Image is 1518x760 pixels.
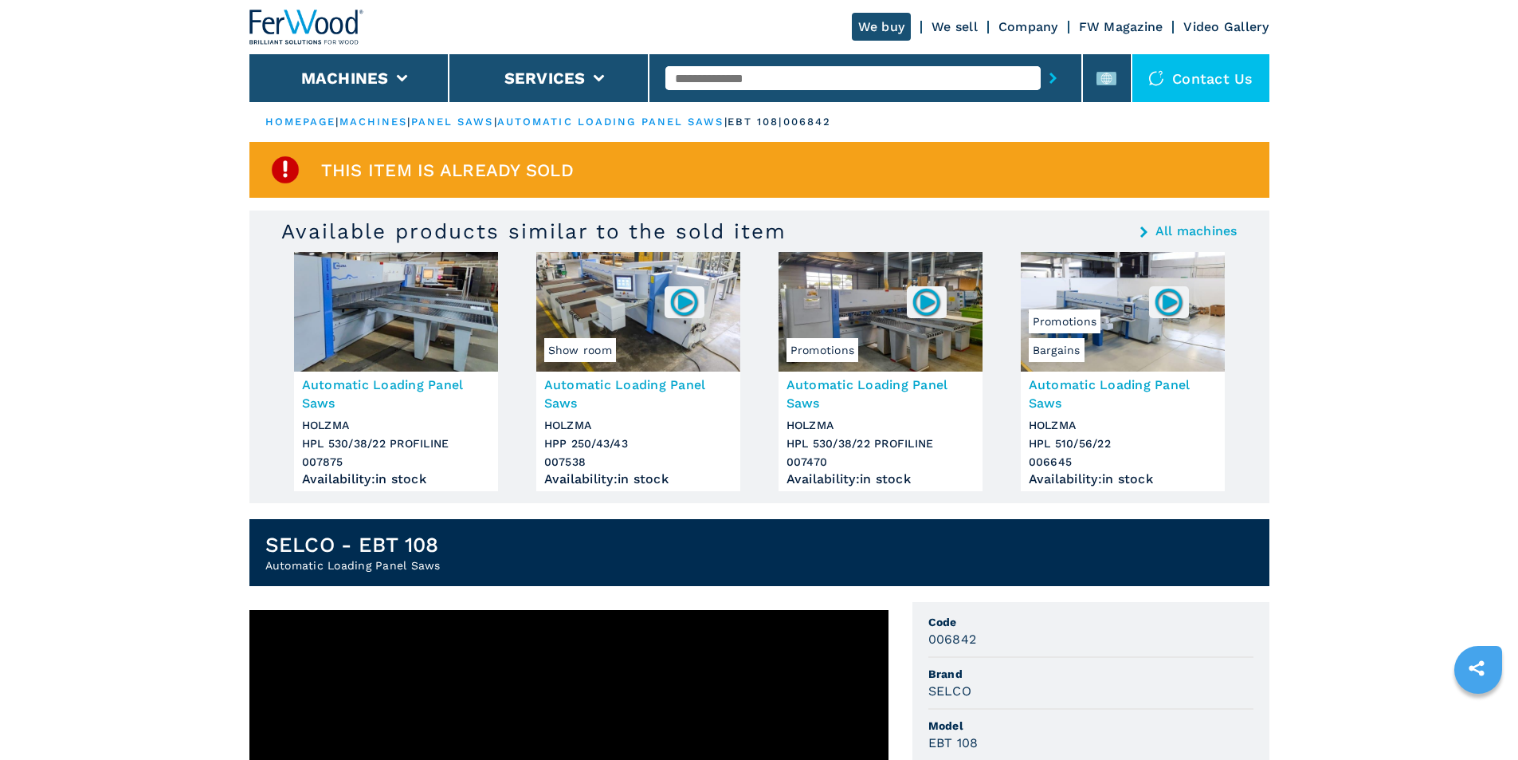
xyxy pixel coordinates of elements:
p: 006842 [783,115,832,129]
a: All machines [1155,225,1238,238]
a: We sell [932,19,978,34]
h3: HOLZMA HPL 530/38/22 PROFILINE 007470 [786,416,975,471]
a: Automatic Loading Panel Saws HOLZMA HPL 510/56/22BargainsPromotions006645Automatic Loading Panel ... [1021,252,1225,491]
a: panel saws [411,116,494,128]
span: | [494,116,497,128]
img: 007470 [911,286,942,317]
img: Contact us [1148,70,1164,86]
button: submit-button [1041,60,1065,96]
div: Availability : in stock [302,475,490,483]
a: automatic loading panel saws [497,116,724,128]
h3: EBT 108 [928,734,979,752]
img: 006645 [1153,286,1184,317]
img: Automatic Loading Panel Saws HOLZMA HPL 530/38/22 PROFILINE [779,252,983,372]
img: Automatic Loading Panel Saws HOLZMA HPP 250/43/43 [536,252,740,372]
h2: Automatic Loading Panel Saws [265,557,441,573]
iframe: Chat [1450,688,1506,748]
img: SoldProduct [269,154,301,186]
a: Company [998,19,1058,34]
div: Availability : in stock [544,475,732,483]
a: We buy [852,13,912,41]
h3: HOLZMA HPP 250/43/43 007538 [544,416,732,471]
span: Promotions [786,338,859,362]
span: | [335,116,339,128]
span: | [407,116,410,128]
div: Availability : in stock [1029,475,1217,483]
h3: 006842 [928,630,977,648]
div: Contact us [1132,54,1269,102]
h3: Automatic Loading Panel Saws [786,376,975,412]
h3: Automatic Loading Panel Saws [302,376,490,412]
h1: SELCO - EBT 108 [265,532,441,557]
h3: Available products similar to the sold item [281,219,786,244]
h3: SELCO [928,682,971,700]
a: Automatic Loading Panel Saws HOLZMA HPL 530/38/22 PROFILINEAutomatic Loading Panel SawsHOLZMAHPL ... [294,252,498,491]
a: Automatic Loading Panel Saws HOLZMA HPP 250/43/43Show room007538Automatic Loading Panel SawsHOLZM... [536,252,740,491]
span: Show room [544,338,616,362]
span: This item is already sold [321,161,574,179]
h3: HOLZMA HPL 530/38/22 PROFILINE 007875 [302,416,490,471]
span: Code [928,614,1253,630]
span: Model [928,718,1253,734]
a: Video Gallery [1183,19,1269,34]
button: Services [504,69,586,88]
a: sharethis [1457,648,1496,688]
h3: Automatic Loading Panel Saws [544,376,732,412]
img: Automatic Loading Panel Saws HOLZMA HPL 510/56/22 [1021,252,1225,372]
h3: Automatic Loading Panel Saws [1029,376,1217,412]
span: Promotions [1029,309,1101,333]
button: Machines [301,69,389,88]
h3: HOLZMA HPL 510/56/22 006645 [1029,416,1217,471]
div: Availability : in stock [786,475,975,483]
img: 007538 [669,286,700,317]
span: | [724,116,728,128]
span: Bargains [1029,338,1085,362]
a: FW Magazine [1079,19,1163,34]
img: Automatic Loading Panel Saws HOLZMA HPL 530/38/22 PROFILINE [294,252,498,372]
p: ebt 108 | [728,115,783,129]
a: machines [339,116,408,128]
a: HOMEPAGE [265,116,336,128]
span: Brand [928,666,1253,682]
img: Ferwood [249,10,364,45]
a: Automatic Loading Panel Saws HOLZMA HPL 530/38/22 PROFILINEPromotions007470Automatic Loading Pane... [779,252,983,491]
